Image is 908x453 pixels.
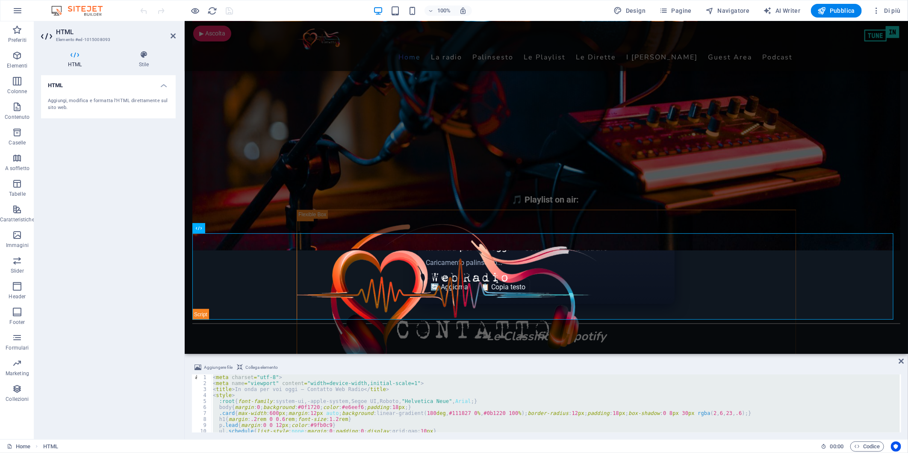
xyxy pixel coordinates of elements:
p: Collezioni [6,396,29,403]
span: AI Writer [764,6,801,15]
button: Navigatore [702,4,753,18]
div: 4 [192,392,212,398]
div: 3 [192,386,212,392]
button: AI Writer [760,4,804,18]
span: Pubblica [818,6,855,15]
span: Navigatore [705,6,749,15]
p: Tabelle [9,191,26,197]
p: Marketing [6,370,29,377]
button: Clicca qui per lasciare la modalità di anteprima e continuare la modifica [190,6,200,16]
p: Preferiti [8,37,27,44]
div: Aggiungi, modifica e formatta l'HTML direttamente sul sito web. [48,97,169,112]
h4: Stile [112,50,176,68]
i: Ricarica la pagina [208,6,218,16]
span: 00 00 [830,441,843,452]
button: Di più [869,4,904,18]
button: Pubblica [811,4,862,18]
div: 7 [192,410,212,416]
h4: HTML [41,50,112,68]
a: Fai clic per annullare la selezione. Doppio clic per aprire le pagine [7,441,30,452]
span: Codice [854,441,880,452]
h6: 100% [437,6,451,16]
div: 5 [192,398,212,404]
p: Colonne [7,88,27,95]
nav: breadcrumb [43,441,58,452]
div: 9 [192,422,212,428]
p: Header [9,293,26,300]
img: Editor Logo [49,6,113,16]
div: 2 [192,380,212,386]
span: Fai clic per selezionare. Doppio clic per modificare [43,441,58,452]
div: 8 [192,416,212,422]
button: Usercentrics [891,441,901,452]
span: : [836,443,837,450]
h3: Elemento #ed-1015008093 [56,36,159,44]
p: Caselle [9,139,26,146]
h4: HTML [41,75,176,91]
span: Di più [872,6,901,15]
i: Quando ridimensioni, regola automaticamente il livello di zoom in modo che corrisponda al disposi... [460,7,467,15]
button: reload [207,6,218,16]
button: Design [610,4,649,18]
p: Formulari [6,344,29,351]
button: 100% [425,6,455,16]
button: Collega elemento [236,362,279,373]
h6: Tempo sessione [821,441,844,452]
div: 6 [192,404,212,410]
div: 10 [192,428,212,434]
span: Pagine [659,6,692,15]
p: Slider [11,268,24,274]
p: Footer [10,319,25,326]
span: Collega elemento [245,362,278,373]
h2: HTML [56,28,176,36]
div: Design (Ctrl+Alt+Y) [610,4,649,18]
span: Design [614,6,646,15]
button: Aggiungere file [193,362,234,373]
p: Elementi [7,62,27,69]
button: Pagine [656,4,695,18]
p: Contenuto [5,114,29,121]
p: Immagini [6,242,29,249]
button: Codice [850,441,884,452]
span: Aggiungere file [204,362,233,373]
p: A soffietto [5,165,29,172]
div: 1 [192,374,212,380]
